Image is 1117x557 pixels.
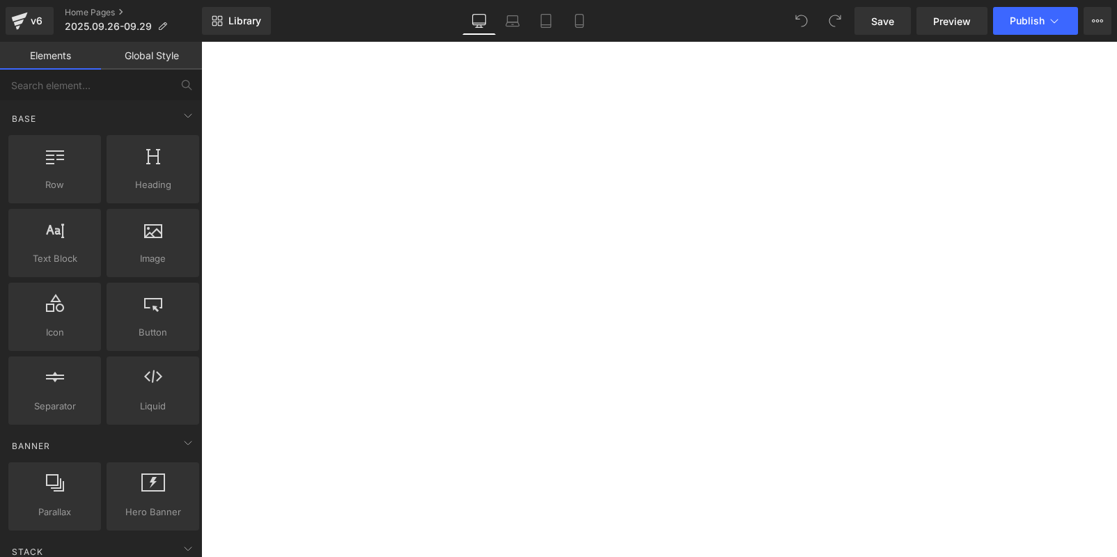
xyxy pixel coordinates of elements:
[13,251,97,266] span: Text Block
[228,15,261,27] span: Library
[563,7,596,35] a: Mobile
[10,439,52,453] span: Banner
[111,399,195,414] span: Liquid
[111,251,195,266] span: Image
[10,112,38,125] span: Base
[13,399,97,414] span: Separator
[1010,15,1045,26] span: Publish
[101,42,202,70] a: Global Style
[462,7,496,35] a: Desktop
[529,7,563,35] a: Tablet
[13,505,97,519] span: Parallax
[65,7,202,18] a: Home Pages
[111,178,195,192] span: Heading
[993,7,1078,35] button: Publish
[788,7,815,35] button: Undo
[65,21,152,32] span: 2025.09.26-09.29
[916,7,987,35] a: Preview
[13,178,97,192] span: Row
[496,7,529,35] a: Laptop
[6,7,54,35] a: v6
[821,7,849,35] button: Redo
[111,325,195,340] span: Button
[202,7,271,35] a: New Library
[28,12,45,30] div: v6
[111,505,195,519] span: Hero Banner
[871,14,894,29] span: Save
[13,325,97,340] span: Icon
[933,14,971,29] span: Preview
[1084,7,1111,35] button: More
